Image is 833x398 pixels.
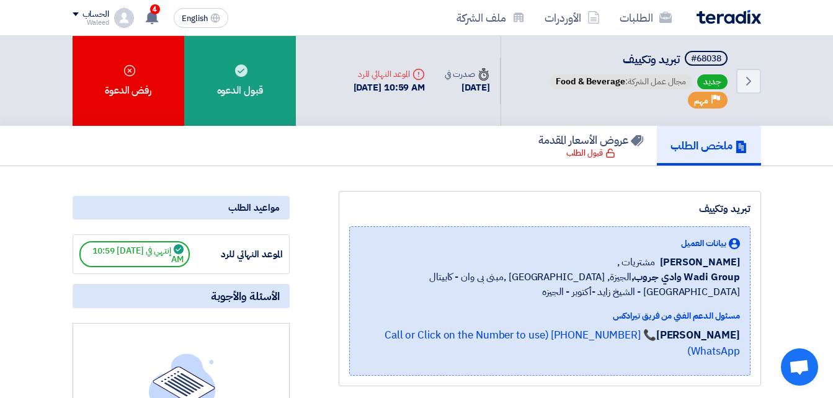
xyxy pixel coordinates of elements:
span: [PERSON_NAME] [660,255,740,270]
div: Waleed [73,19,109,26]
div: صدرت في [445,68,489,81]
h5: عروض الأسعار المقدمة [538,133,643,147]
div: الحساب [82,9,109,20]
div: مسئول الدعم الفني من فريق تيرادكس [360,309,740,322]
span: تبريد وتكييف [623,51,680,68]
span: English [182,14,208,23]
h5: ملخص الطلب [670,138,747,153]
button: English [174,8,228,28]
a: Open chat [781,348,818,386]
a: الأوردرات [535,3,610,32]
a: عروض الأسعار المقدمة قبول الطلب [525,126,657,166]
div: مواعيد الطلب [73,196,290,219]
div: الموعد النهائي للرد [190,247,283,262]
img: Teradix logo [697,10,761,24]
span: الجيزة, [GEOGRAPHIC_DATA] ,مبنى بى وان - كابيتال [GEOGRAPHIC_DATA] - الشيخ زايد -أكتوبر - الجيزه [360,270,740,299]
span: إنتهي في [DATE] 10:59 AM [79,241,190,267]
h5: تبريد وتكييف [547,51,730,68]
div: قبول الدعوه [184,36,296,126]
div: الموعد النهائي للرد [354,68,425,81]
a: 📞 [PHONE_NUMBER] (Call or Click on the Number to use WhatsApp) [385,327,740,359]
span: بيانات العميل [681,237,726,250]
div: رفض الدعوة [73,36,184,126]
b: Wadi Group وادي جروب, [631,270,740,285]
a: ملف الشركة [447,3,535,32]
a: الطلبات [610,3,682,32]
span: Food & Beverage [556,75,625,88]
div: تبريد وتكييف [349,201,751,216]
div: [DATE] [445,81,489,95]
div: قبول الطلب [566,147,615,159]
span: مجال عمل الشركة: [550,74,692,89]
div: [DATE] 10:59 AM [354,81,425,95]
span: مشتريات , [617,255,655,270]
span: مهم [694,95,708,107]
strong: [PERSON_NAME] [656,327,740,343]
span: الأسئلة والأجوبة [211,289,280,303]
a: ملخص الطلب [657,126,761,166]
span: جديد [697,74,728,89]
div: #68038 [691,55,721,63]
span: 4 [150,4,160,14]
img: profile_test.png [114,8,134,28]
